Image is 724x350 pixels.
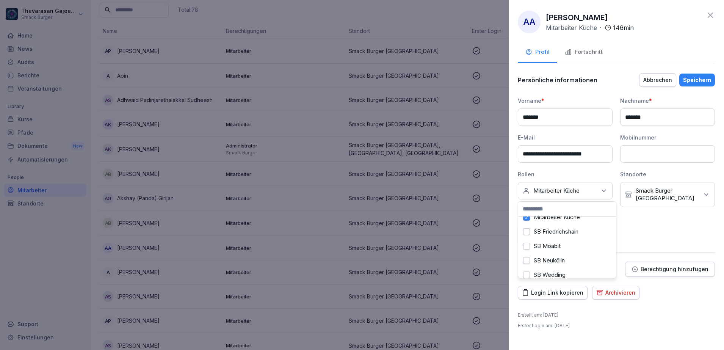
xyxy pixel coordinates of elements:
[534,243,561,250] label: SB Moabit
[546,23,597,32] p: Mitarbeiter Küche
[518,42,557,63] button: Profil
[565,48,603,57] div: Fortschritt
[534,272,566,278] label: SB Wedding
[546,23,634,32] div: ·
[596,289,635,297] div: Archivieren
[641,266,708,272] p: Berechtigung hinzufügen
[518,322,570,329] p: Erster Login am : [DATE]
[592,286,639,300] button: Archivieren
[518,170,613,178] div: Rollen
[625,262,715,277] button: Berechtigung hinzufügen
[522,289,583,297] div: Login Link kopieren
[518,97,613,105] div: Vorname
[613,23,634,32] p: 146 min
[636,187,699,202] p: Smack Burger [GEOGRAPHIC_DATA]
[518,76,597,84] p: Persönliche informationen
[620,170,715,178] div: Standorte
[620,133,715,141] div: Mobilnummer
[683,76,711,84] div: Speichern
[643,76,672,84] div: Abbrechen
[639,73,676,87] button: Abbrechen
[534,214,580,221] label: Mitarbeiter Küche
[679,74,715,86] button: Speichern
[534,228,578,235] label: SB Friedrichshain
[546,12,608,23] p: [PERSON_NAME]
[518,312,558,319] p: Erstellt am : [DATE]
[557,42,610,63] button: Fortschritt
[534,257,565,264] label: SB Neukölln
[518,11,541,33] div: AA
[620,97,715,105] div: Nachname
[518,286,588,300] button: Login Link kopieren
[533,187,580,195] p: Mitarbeiter Küche
[518,133,613,141] div: E-Mail
[525,48,550,57] div: Profil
